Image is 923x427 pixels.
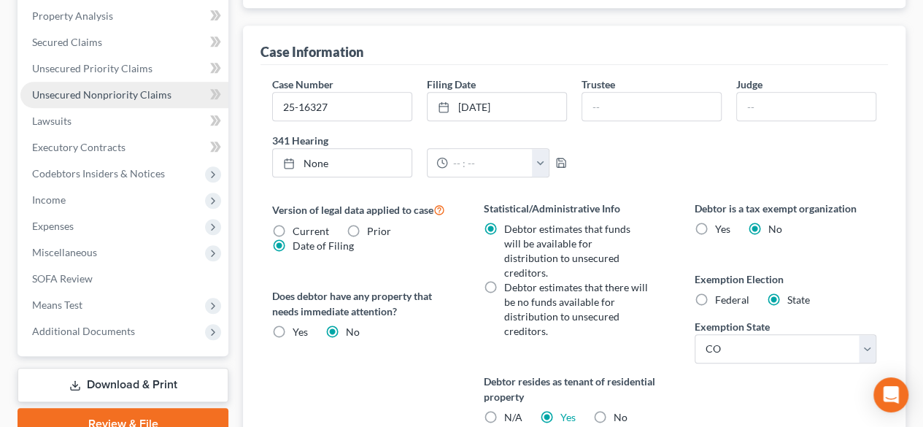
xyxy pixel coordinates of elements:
[715,223,730,235] span: Yes
[265,133,574,148] label: 341 Hearing
[20,82,228,108] a: Unsecured Nonpriority Claims
[582,93,721,120] input: --
[427,77,476,92] label: Filing Date
[503,411,522,423] span: N/A
[260,43,363,61] div: Case Information
[695,319,770,334] label: Exemption State
[736,77,762,92] label: Judge
[20,108,228,134] a: Lawsuits
[273,149,412,177] a: None
[32,36,102,48] span: Secured Claims
[737,93,876,120] input: --
[503,223,630,279] span: Debtor estimates that funds will be available for distribution to unsecured creditors.
[273,93,412,120] input: Enter case number...
[715,293,749,306] span: Federal
[32,115,72,127] span: Lawsuits
[448,149,533,177] input: -- : --
[20,134,228,161] a: Executory Contracts
[483,201,665,216] label: Statistical/Administrative Info
[695,272,876,287] label: Exemption Election
[20,29,228,55] a: Secured Claims
[293,225,329,237] span: Current
[20,55,228,82] a: Unsecured Priority Claims
[367,225,391,237] span: Prior
[272,77,333,92] label: Case Number
[32,141,125,153] span: Executory Contracts
[787,293,810,306] span: State
[293,239,354,252] span: Date of Filing
[560,411,575,423] a: Yes
[483,374,665,404] label: Debtor resides as tenant of residential property
[32,299,82,311] span: Means Test
[18,368,228,402] a: Download & Print
[32,62,152,74] span: Unsecured Priority Claims
[695,201,876,216] label: Debtor is a tax exempt organization
[20,3,228,29] a: Property Analysis
[873,377,908,412] div: Open Intercom Messenger
[20,266,228,292] a: SOFA Review
[272,288,454,319] label: Does debtor have any property that needs immediate attention?
[768,223,782,235] span: No
[503,281,647,337] span: Debtor estimates that there will be no funds available for distribution to unsecured creditors.
[32,272,93,285] span: SOFA Review
[32,246,97,258] span: Miscellaneous
[428,93,566,120] a: [DATE]
[32,88,171,101] span: Unsecured Nonpriority Claims
[346,326,360,338] span: No
[293,326,308,338] span: Yes
[32,220,74,232] span: Expenses
[582,77,615,92] label: Trustee
[32,193,66,206] span: Income
[32,167,165,180] span: Codebtors Insiders & Notices
[32,325,135,337] span: Additional Documents
[613,411,627,423] span: No
[32,9,113,22] span: Property Analysis
[272,201,454,218] label: Version of legal data applied to case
